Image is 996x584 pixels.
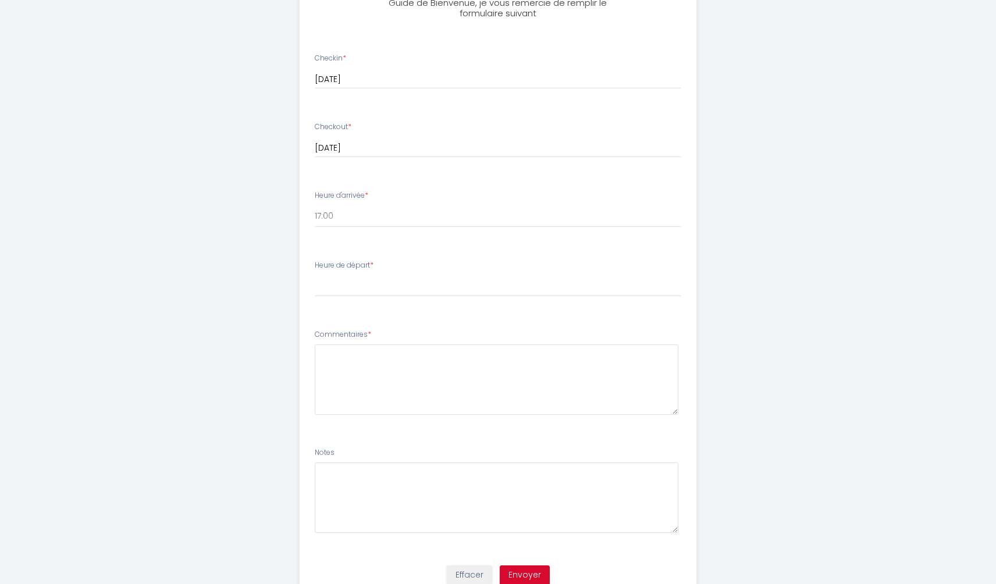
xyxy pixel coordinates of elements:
[315,260,373,271] label: Heure de départ
[315,53,346,64] label: Checkin
[315,190,368,201] label: Heure d'arrivée
[315,447,335,458] label: Notes
[315,122,351,133] label: Checkout
[315,329,371,340] label: Commentaires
